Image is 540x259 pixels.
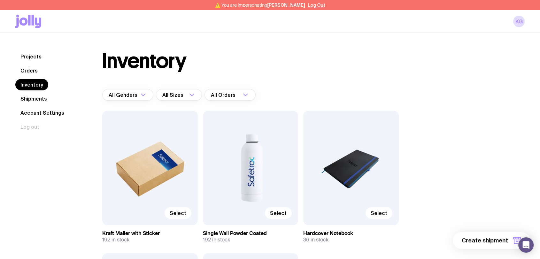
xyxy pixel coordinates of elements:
button: Log Out [308,3,325,8]
a: Inventory [15,79,48,90]
h3: Hardcover Notebook [303,230,399,237]
span: 192 in stock [203,237,230,243]
button: Create shipment [453,232,530,249]
h3: Single Wall Powder Coated [203,230,298,237]
span: [PERSON_NAME] [267,3,305,8]
span: 192 in stock [102,237,129,243]
span: 36 in stock [303,237,328,243]
span: Select [270,210,287,216]
div: Search for option [156,89,202,101]
h1: Inventory [102,51,186,71]
span: ⚠️ You are impersonating [215,3,305,8]
div: Search for option [102,89,153,101]
a: Shipments [15,93,52,104]
a: KG [513,16,525,27]
div: Search for option [204,89,256,101]
div: Open Intercom Messenger [518,237,534,253]
span: All Genders [109,89,139,101]
a: Orders [15,65,43,76]
span: Select [170,210,186,216]
a: Account Settings [15,107,69,118]
a: Projects [15,51,47,62]
span: Create shipment [462,237,508,244]
span: All Sizes [162,89,185,101]
span: All Orders [211,89,237,101]
input: Search for option [185,89,187,101]
input: Search for option [237,89,241,101]
span: Select [371,210,387,216]
h3: Kraft Mailer with Sticker [102,230,198,237]
button: Log out [15,121,44,133]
